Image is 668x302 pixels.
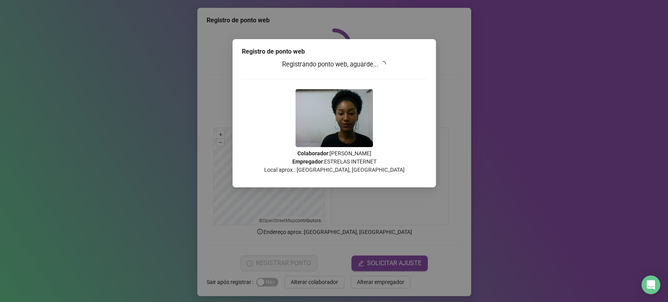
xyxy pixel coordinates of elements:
[242,59,427,70] h3: Registrando ponto web, aguarde...
[641,275,660,294] div: Open Intercom Messenger
[242,149,427,174] p: : [PERSON_NAME] : ESTRELAS INTERNET Local aprox.: [GEOGRAPHIC_DATA], [GEOGRAPHIC_DATA]
[297,150,328,156] strong: Colaborador
[379,60,386,68] span: loading
[295,89,373,147] img: 9k=
[292,158,322,165] strong: Empregador
[242,47,427,56] div: Registro de ponto web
